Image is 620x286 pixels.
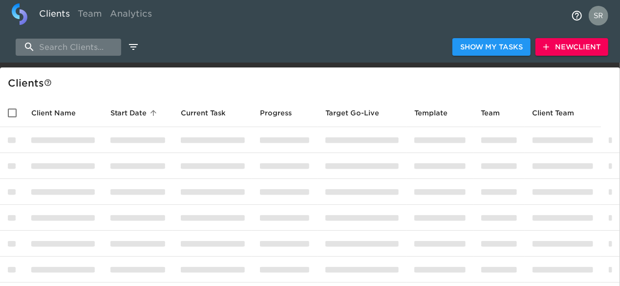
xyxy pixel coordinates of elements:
[181,107,226,119] span: This is the next Task in this Hub that should be completed
[44,79,52,87] svg: This is a list of all of your clients and clients shared with you
[414,107,460,119] span: Template
[74,3,106,27] a: Team
[110,107,160,119] span: Start Date
[31,107,88,119] span: Client Name
[125,39,142,55] button: edit
[325,107,392,119] span: Target Go-Live
[533,107,587,119] span: Client Team
[8,75,616,91] div: Client s
[460,41,523,53] span: Show My Tasks
[35,3,74,27] a: Clients
[481,107,513,119] span: Team
[12,3,27,25] img: logo
[181,107,238,119] span: Current Task
[543,41,600,53] span: New Client
[260,107,304,119] span: Progress
[589,6,608,25] img: Profile
[535,38,608,56] button: NewClient
[16,39,121,56] input: search
[325,107,379,119] span: Calculated based on the start date and the duration of all Tasks contained in this Hub.
[565,4,589,27] button: notifications
[452,38,531,56] button: Show My Tasks
[106,3,156,27] a: Analytics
